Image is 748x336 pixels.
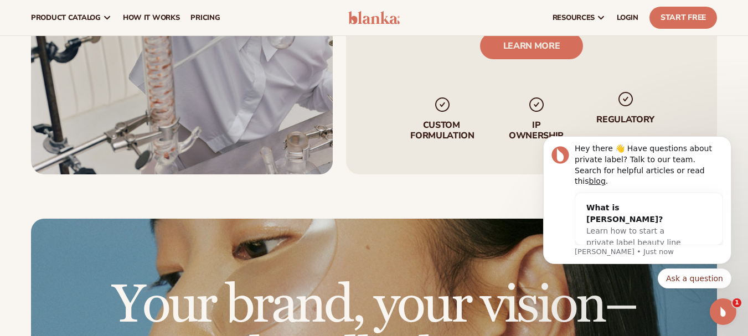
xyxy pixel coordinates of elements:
[617,13,638,22] span: LOGIN
[348,11,400,24] img: logo
[434,96,451,113] img: checkmark_svg
[190,13,220,22] span: pricing
[616,91,634,108] img: checkmark_svg
[31,13,101,22] span: product catalog
[553,13,595,22] span: resources
[527,96,545,113] img: checkmark_svg
[407,120,477,141] p: Custom formulation
[508,120,564,141] p: IP Ownership
[710,298,736,325] iframe: Intercom live chat
[527,111,748,306] iframe: Intercom notifications message
[480,33,584,60] a: LEARN MORE
[649,7,717,29] a: Start Free
[732,298,741,307] span: 1
[123,13,180,22] span: How It Works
